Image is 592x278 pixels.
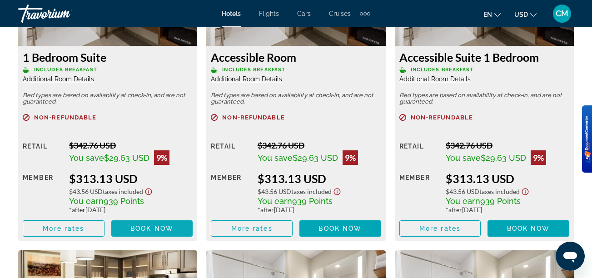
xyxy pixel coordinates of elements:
span: USD [514,11,528,18]
span: 939 Points [480,196,521,206]
span: 939 Points [292,196,333,206]
span: You save [69,153,104,163]
p: Bed types are based on availability at check-in, and are not guaranteed. [399,92,569,105]
h3: 1 Bedroom Suite [23,50,193,64]
span: Includes Breakfast [34,67,97,73]
span: You save [258,153,293,163]
div: $342.76 USD [69,140,193,150]
div: $313.13 USD [258,172,381,185]
span: $43.56 USD [258,188,291,195]
span: Book now [318,225,362,232]
span: Book now [130,225,174,232]
span: $29.63 USD [104,153,149,163]
button: Extra navigation items [360,6,370,21]
span: $29.63 USD [293,153,338,163]
span: $43.56 USD [69,188,103,195]
div: Retail [23,140,62,165]
span: Additional Room Details [399,75,471,83]
span: $43.56 USD [446,188,479,195]
div: 9% [343,150,358,165]
button: More rates [211,220,293,237]
span: Non-refundable [411,114,473,120]
div: Retail [211,140,250,165]
span: More rates [43,225,84,232]
iframe: Button to launch messaging window [556,242,585,271]
div: $342.76 USD [446,140,569,150]
div: 9% [531,150,546,165]
a: Travorium [18,2,109,25]
div: Member [211,172,250,213]
a: Hotels [222,10,241,17]
button: Show Taxes and Fees disclaimer [332,185,343,196]
div: $313.13 USD [446,172,569,185]
div: * [DATE] [69,206,193,213]
button: Change currency [514,8,537,21]
button: Show Taxes and Fees disclaimer [520,185,531,196]
div: Retail [399,140,439,165]
span: More rates [231,225,273,232]
a: Flights [259,10,279,17]
span: after [260,206,274,213]
p: Bed types are based on availability at check-in, and are not guaranteed. [211,92,381,105]
span: $29.63 USD [481,153,526,163]
span: Taxes included [103,188,143,195]
span: CM [556,9,568,18]
button: Book now [488,220,569,237]
a: Cars [297,10,311,17]
button: Change language [483,8,501,21]
span: You earn [69,196,104,206]
h3: Accessible Room [211,50,381,64]
p: Bed types are based on availability at check-in, and are not guaranteed. [23,92,193,105]
span: More rates [419,225,461,232]
img: BKR5lM0sgkDqAAAAAElFTkSuQmCC [584,116,591,163]
button: Show Taxes and Fees disclaimer [143,185,154,196]
span: Taxes included [291,188,332,195]
span: Includes Breakfast [411,67,474,73]
div: * [DATE] [258,206,381,213]
div: Member [23,172,62,213]
h3: Accessible Suite 1 Bedroom [399,50,569,64]
span: after [448,206,462,213]
span: You earn [258,196,292,206]
span: You earn [446,196,480,206]
span: Non-refundable [222,114,284,120]
span: You save [446,153,481,163]
span: Includes Breakfast [222,67,285,73]
span: 939 Points [104,196,144,206]
span: Non-refundable [34,114,96,120]
button: Book now [299,220,381,237]
button: User Menu [550,4,574,23]
span: Taxes included [479,188,520,195]
a: Cruises [329,10,351,17]
button: Book now [111,220,193,237]
span: Additional Room Details [23,75,94,83]
button: More rates [23,220,104,237]
div: Member [399,172,439,213]
div: * [DATE] [446,206,569,213]
span: after [72,206,85,213]
span: Additional Room Details [211,75,282,83]
span: Book now [507,225,550,232]
div: $342.76 USD [258,140,381,150]
button: More rates [399,220,481,237]
div: 9% [154,150,169,165]
span: en [483,11,492,18]
div: $313.13 USD [69,172,193,185]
